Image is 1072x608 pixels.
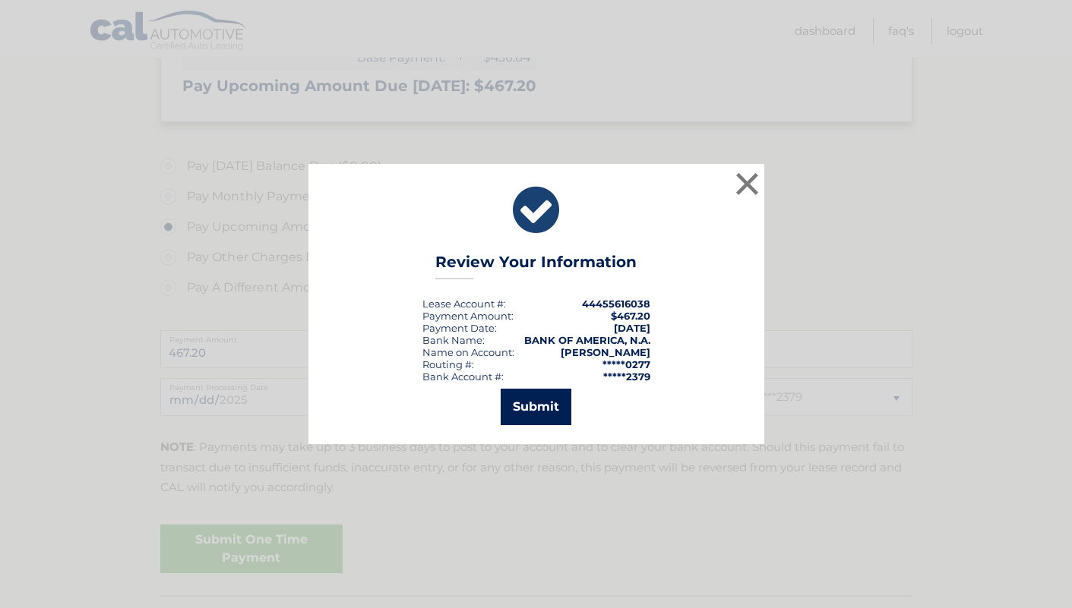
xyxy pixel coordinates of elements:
[614,322,650,334] span: [DATE]
[422,298,506,310] div: Lease Account #:
[582,298,650,310] strong: 44455616038
[422,322,497,334] div: :
[422,346,514,358] div: Name on Account:
[611,310,650,322] span: $467.20
[501,389,571,425] button: Submit
[435,253,637,279] h3: Review Your Information
[422,370,504,383] div: Bank Account #:
[561,346,650,358] strong: [PERSON_NAME]
[422,310,514,322] div: Payment Amount:
[422,322,495,334] span: Payment Date
[422,334,485,346] div: Bank Name:
[524,334,650,346] strong: BANK OF AMERICA, N.A.
[732,169,763,199] button: ×
[422,358,474,370] div: Routing #:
